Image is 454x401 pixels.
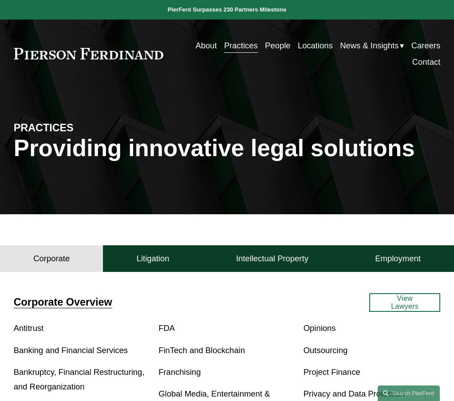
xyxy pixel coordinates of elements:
[224,37,258,54] a: Practices
[14,323,44,333] a: Antitrust
[14,346,128,355] a: Banking and Financial Services
[14,122,120,135] h4: PRACTICES
[304,323,336,333] a: Opinions
[411,37,441,54] a: Careers
[195,37,217,54] a: About
[158,367,201,377] a: Franchising
[304,367,360,377] a: Project Finance
[33,253,70,263] h4: Corporate
[236,253,308,263] h4: Intellectual Property
[298,37,333,54] a: Locations
[158,323,175,333] a: FDA
[369,293,440,311] a: View Lawyers
[158,346,245,355] a: FinTech and Blockchain
[375,253,420,263] h4: Employment
[137,253,170,263] h4: Litigation
[304,389,405,398] a: Privacy and Data Protection
[412,54,441,70] a: Contact
[340,37,404,54] a: folder dropdown
[265,37,290,54] a: People
[304,346,347,355] a: Outsourcing
[378,385,440,401] a: Search this site
[340,38,399,53] span: News & Insights
[14,367,145,391] a: Bankruptcy, Financial Restructuring, and Reorganization
[14,296,112,308] a: Corporate Overview
[14,135,441,161] h1: Providing innovative legal solutions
